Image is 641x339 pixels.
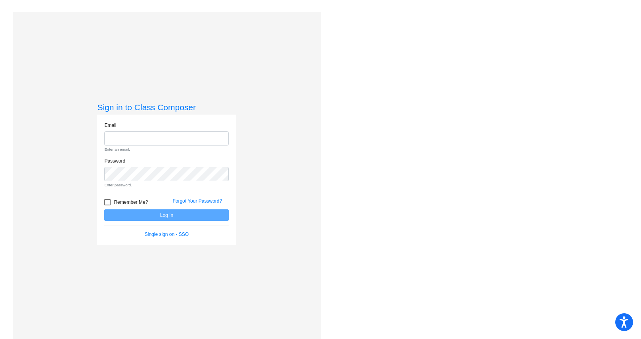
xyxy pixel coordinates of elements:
[172,198,222,204] a: Forgot Your Password?
[104,209,229,221] button: Log In
[104,122,116,129] label: Email
[145,232,189,237] a: Single sign on - SSO
[114,197,148,207] span: Remember Me?
[104,157,125,165] label: Password
[104,147,229,152] small: Enter an email.
[97,102,236,112] h3: Sign in to Class Composer
[104,182,229,188] small: Enter password.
